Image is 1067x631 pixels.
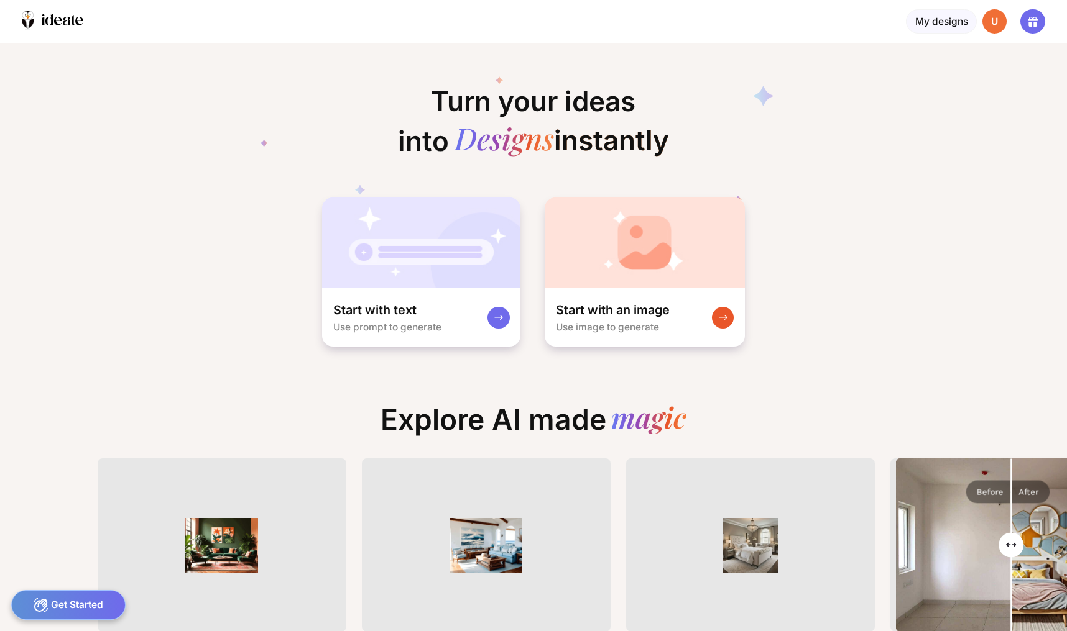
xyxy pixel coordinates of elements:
img: ThumbnailOceanlivingroom.png [440,518,533,573]
div: Start with text [333,302,417,318]
img: startWithTextCardBg.jpg [322,197,520,288]
div: My designs [906,9,976,34]
div: U [982,9,1007,34]
div: Start with an image [556,302,670,318]
div: Explore AI made [369,402,698,448]
img: ThumbnailRustic%20Jungle.png [175,518,269,573]
img: startWithImageCardBg.jpg [545,197,744,288]
img: Thumbnailexplore-image9.png [704,518,797,573]
div: magic [611,402,686,437]
div: Get Started [11,590,126,620]
div: Use prompt to generate [333,321,441,333]
div: Use image to generate [556,321,659,333]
